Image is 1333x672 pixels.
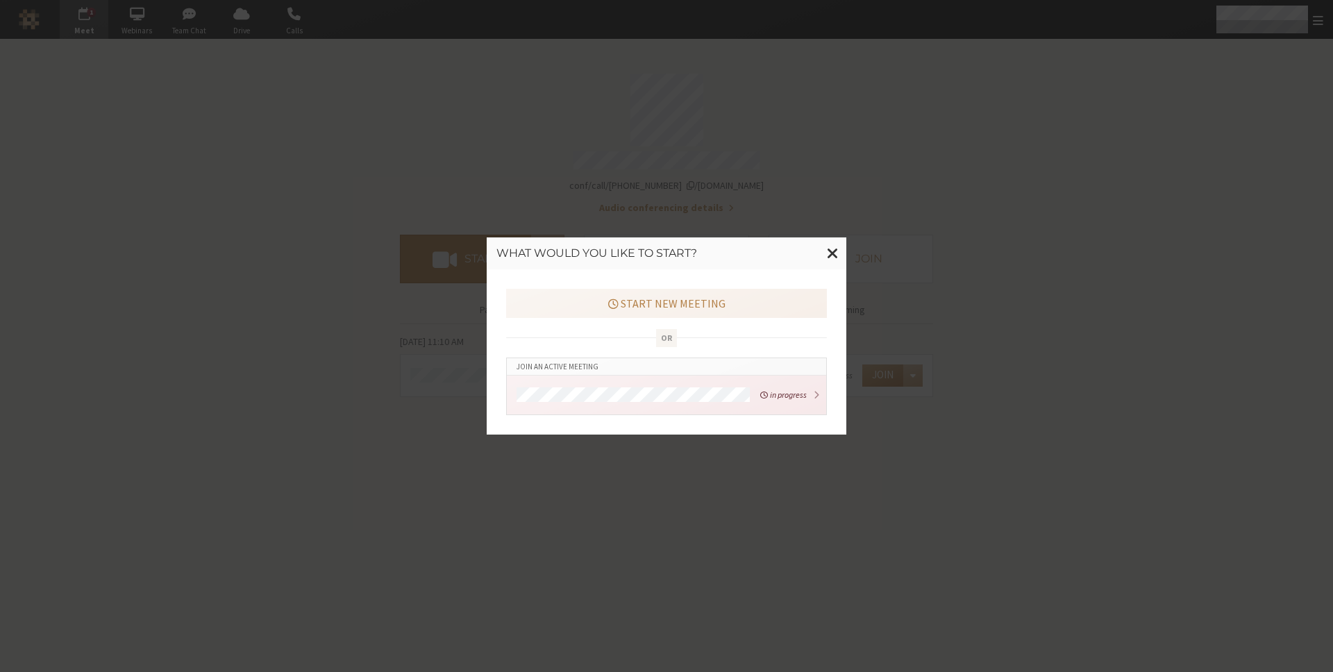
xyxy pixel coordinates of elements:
[506,289,827,318] button: Start new meeting
[656,329,677,347] span: or
[507,358,826,376] li: Join an active meeting
[760,389,807,401] em: in progress
[819,237,846,269] button: Close modal
[496,247,837,260] h3: What would you like to start?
